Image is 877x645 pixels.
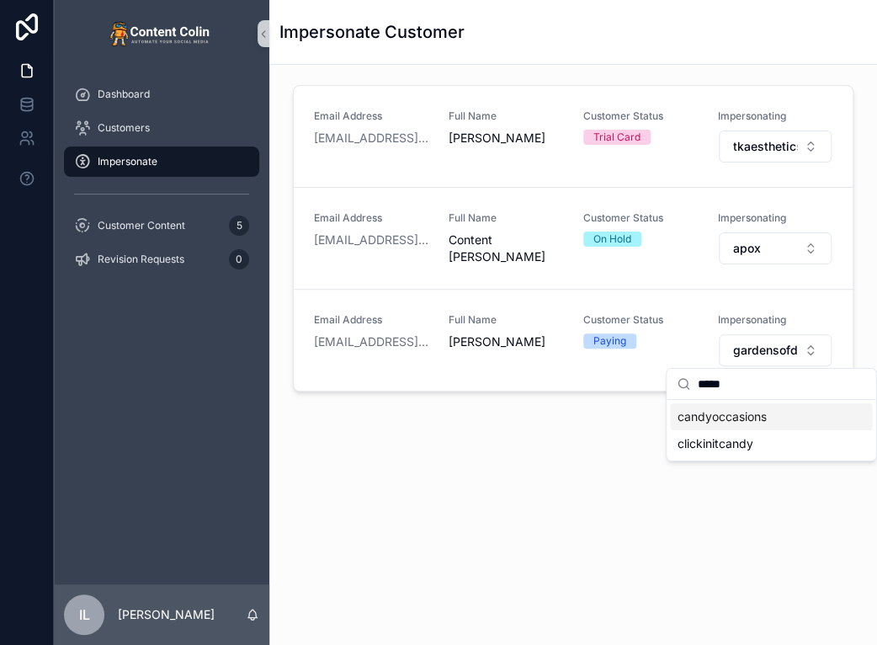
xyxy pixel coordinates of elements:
span: Full Name [449,313,563,327]
span: Customers [98,121,150,135]
button: Select Button [719,232,832,264]
span: Email Address [314,211,428,225]
button: Select Button [719,131,832,163]
a: Dashboard [64,79,259,109]
button: Select Button [719,334,832,366]
span: Customer Content [98,219,185,232]
span: IL [79,605,90,625]
div: Suggestions [667,400,875,461]
div: 0 [229,249,249,269]
span: Full Name [449,211,563,225]
span: Customer Status [583,313,698,327]
span: Full Name [449,109,563,123]
span: gardensofdistinction [733,342,797,359]
span: tkaesthetics [733,138,797,155]
span: Impersonate [98,155,157,168]
a: Impersonate [64,147,259,177]
span: Email Address [314,109,428,123]
span: Revision Requests [98,253,184,266]
span: [PERSON_NAME] [449,130,563,147]
span: [PERSON_NAME] [449,333,563,350]
span: Email Address [314,313,428,327]
a: [EMAIL_ADDRESS][DOMAIN_NAME] [314,232,428,248]
a: Customers [64,113,259,143]
a: Customer Content5 [64,211,259,241]
span: candyoccasions [677,408,766,425]
div: Trial Card [593,130,640,145]
div: 5 [229,216,249,236]
h1: Impersonate Customer [279,20,465,44]
span: Impersonating [718,109,832,123]
div: On Hold [593,232,631,247]
p: [PERSON_NAME] [118,606,215,623]
span: Dashboard [98,88,150,101]
span: Customer Status [583,109,698,123]
img: App logo [109,20,214,47]
span: Customer Status [583,211,698,225]
span: clickinitcandy [677,435,752,452]
a: [EMAIL_ADDRESS][DOMAIN_NAME] [314,333,428,350]
span: apox [733,240,761,257]
div: scrollable content [54,67,269,296]
span: Impersonating [718,211,832,225]
a: Revision Requests0 [64,244,259,275]
div: Paying [593,333,626,349]
a: [EMAIL_ADDRESS][DOMAIN_NAME] [314,130,428,147]
span: Content [PERSON_NAME] [449,232,563,265]
span: Impersonating [718,313,832,327]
